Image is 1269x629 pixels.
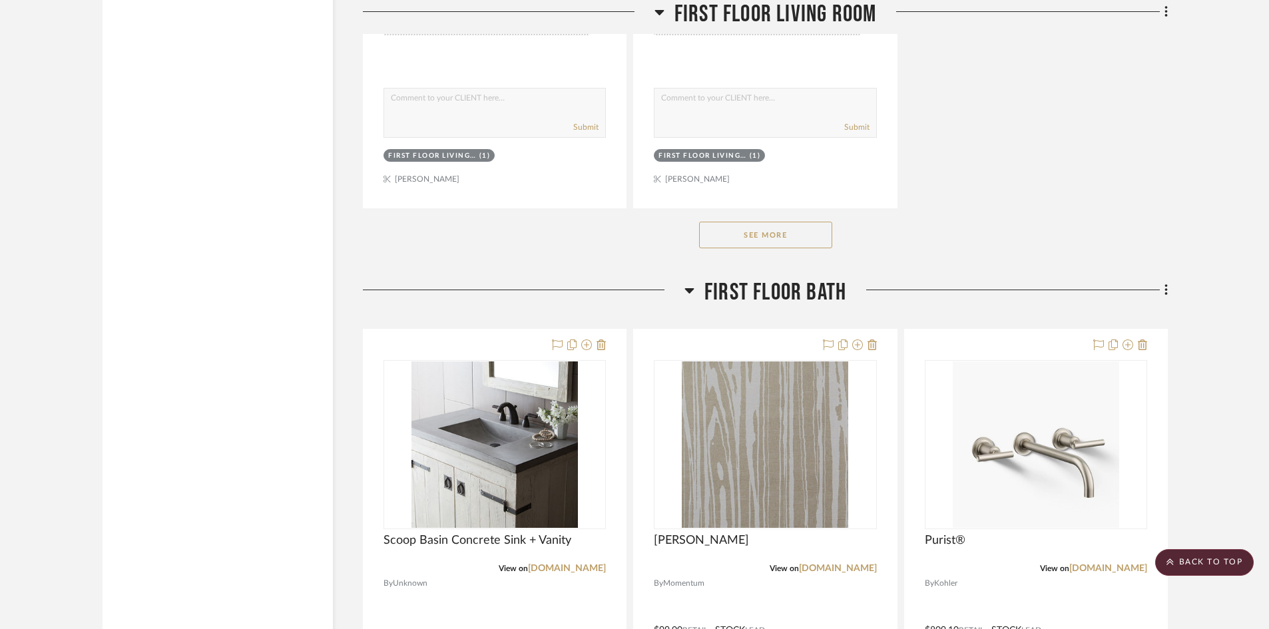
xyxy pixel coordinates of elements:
[1155,549,1254,576] scroll-to-top-button: BACK TO TOP
[383,533,571,548] span: Scoop Basin Concrete Sink + Vanity
[770,564,799,572] span: View on
[682,361,848,528] img: KOURI - FLAX
[699,222,832,248] button: See More
[750,151,761,161] div: (1)
[383,577,393,590] span: By
[1040,564,1069,572] span: View on
[925,577,934,590] span: By
[573,121,599,133] button: Submit
[925,533,965,548] span: Purist®
[658,151,746,161] div: First Floor Living Room
[393,577,427,590] span: Unknown
[654,577,663,590] span: By
[934,577,957,590] span: Kohler
[654,533,749,548] span: [PERSON_NAME]
[704,278,846,307] span: First Floor Bath
[479,151,491,161] div: (1)
[388,151,476,161] div: First Floor Living Room
[499,564,528,572] span: View on
[411,361,578,528] img: Scoop Basin Concrete Sink + Vanity
[528,564,606,573] a: [DOMAIN_NAME]
[799,564,877,573] a: [DOMAIN_NAME]
[663,577,704,590] span: Momentum
[1069,564,1147,573] a: [DOMAIN_NAME]
[953,361,1119,528] img: Purist®
[844,121,870,133] button: Submit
